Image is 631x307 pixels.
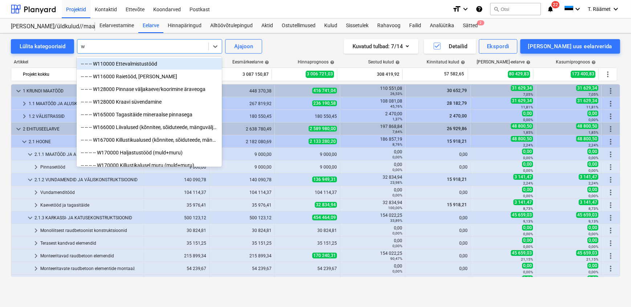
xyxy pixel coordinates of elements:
div: -- -- -- W165000 Tagasitäide mineraalse pinnasega [77,109,222,120]
div: 9 000,00 [147,165,206,170]
div: Projekt kokku [23,69,138,80]
div: -- -- -- W128000 Kraavi süvendamine [77,96,222,108]
div: 2 EHITUSEELARVE [23,123,141,135]
span: 0,00 [587,187,598,192]
small: 0,00% [523,118,533,122]
div: 2.1.3 KARKASSI- JA KATUSEKONSTRUKTSIOONID [34,212,141,224]
div: 35 976,41 [212,203,272,208]
a: Ostutellimused [277,18,320,33]
span: T. Räämet [588,6,611,12]
div: Ajajoon [234,42,253,51]
span: Rohkem tegevusi [606,188,615,197]
span: 45 659,03 [511,250,533,256]
span: 0,00 [587,263,598,269]
span: 48 800,50 [576,136,598,142]
div: [PERSON_NAME]-eelarve [477,59,530,65]
small: 8,73% [523,207,533,211]
a: Eelarvestamine [95,18,138,33]
div: -- -- -- W166000 Liivalused (kõnnitee, sõiduteede, mänguväljakute alla) [77,121,222,133]
span: 15 918,21 [446,202,468,207]
span: Rohkem tegevusi [606,87,615,95]
div: 180 550,45 [278,114,337,119]
span: keyboard_arrow_down [14,87,23,95]
span: 57 582,65 [443,71,465,77]
div: 0,00 [408,215,468,220]
span: Rohkem tegevusi [606,226,615,235]
span: 0,00 [522,187,533,192]
a: Hinnapäringud [163,18,206,33]
i: keyboard_arrow_down [611,5,620,13]
div: 54 239,67 [147,266,206,271]
span: help [329,60,334,65]
a: Alltöövõtulepingud [206,18,257,33]
span: Rohkem tegevusi [606,252,615,260]
small: 0,00% [392,244,402,248]
div: 140 090,78 [212,177,272,182]
div: Kasumiprognoos [556,59,596,65]
span: Rohkem tegevusi [603,70,612,79]
span: keyboard_arrow_right [32,264,40,273]
div: Hinnaprognoos [298,59,334,65]
div: 448 370,38 [212,88,272,94]
span: Rohkem tegevusi [606,137,615,146]
small: 0,00% [392,168,402,172]
span: keyboard_arrow_down [14,125,23,133]
span: 0,00 [522,263,533,269]
small: 2,24% [589,143,598,147]
small: 0,00% [589,270,598,274]
a: Sätted2 [459,18,482,33]
span: help [263,60,269,65]
small: 100,00% [388,206,402,210]
div: 197 868,84 [343,124,402,134]
span: keyboard_arrow_right [32,201,40,209]
div: 0,00 [343,225,402,236]
div: 1.2 VÄLISTRASSID [29,111,141,122]
span: 2 133 280,20 [309,138,337,144]
span: 0,00 [522,161,533,167]
div: Vundamenditööd [40,187,141,198]
div: 35 976,41 [147,203,206,208]
span: 30 652,79 [446,88,468,93]
small: 0,00% [523,194,533,198]
div: Sätted [459,18,482,33]
div: -- -- -- W116000 Raietööd, võsa juurimine [77,71,222,82]
div: 2.1.2 VUNDAMENDID JA VÄLISKONSTRUKTSIOONID [34,174,141,186]
div: 500 123,12 [212,215,272,220]
div: 0,00 [343,162,402,172]
div: Kinnitatud kulud [427,59,465,65]
div: -- -- -- -- W170000 Killustikalusel muru (muld+muru) [77,159,222,171]
div: 9 000,00 [212,165,272,170]
span: 0,00 [522,225,533,231]
div: Failid [405,18,426,33]
span: help [394,60,400,65]
button: Otsi [490,3,541,15]
span: Rohkem tegevusi [606,239,615,248]
div: [PERSON_NAME]/üldkulud//maatööd (2101817//2101766) [11,23,86,30]
small: 8,73% [589,207,598,211]
i: format_size [452,5,461,13]
div: Artikkel [11,59,142,65]
a: Eelarve [138,18,163,33]
span: Rohkem tegevusi [606,213,615,222]
div: Analüütika [426,18,459,33]
div: -- -- -- W128000 Pinnase väljakaeve/koorimine äraveoga [77,83,222,95]
div: 2 638 780,49 [212,126,272,132]
span: 31 629,34 [511,98,533,104]
div: Sissetulek [342,18,373,33]
div: 35 151,25 [278,241,337,246]
span: Rohkem tegevusi [606,264,615,273]
span: Rohkem tegevusi [606,163,615,171]
small: 0,00% [589,232,598,236]
div: 35 151,25 [212,241,272,246]
span: 2 470,00 [449,113,468,119]
div: 9 000,00 [212,152,272,157]
i: keyboard_arrow_down [573,5,582,13]
span: Rohkem tegevusi [606,150,615,159]
span: 45 659,03 [576,250,598,256]
span: keyboard_arrow_down [26,213,34,222]
small: 1,85% [523,130,533,134]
